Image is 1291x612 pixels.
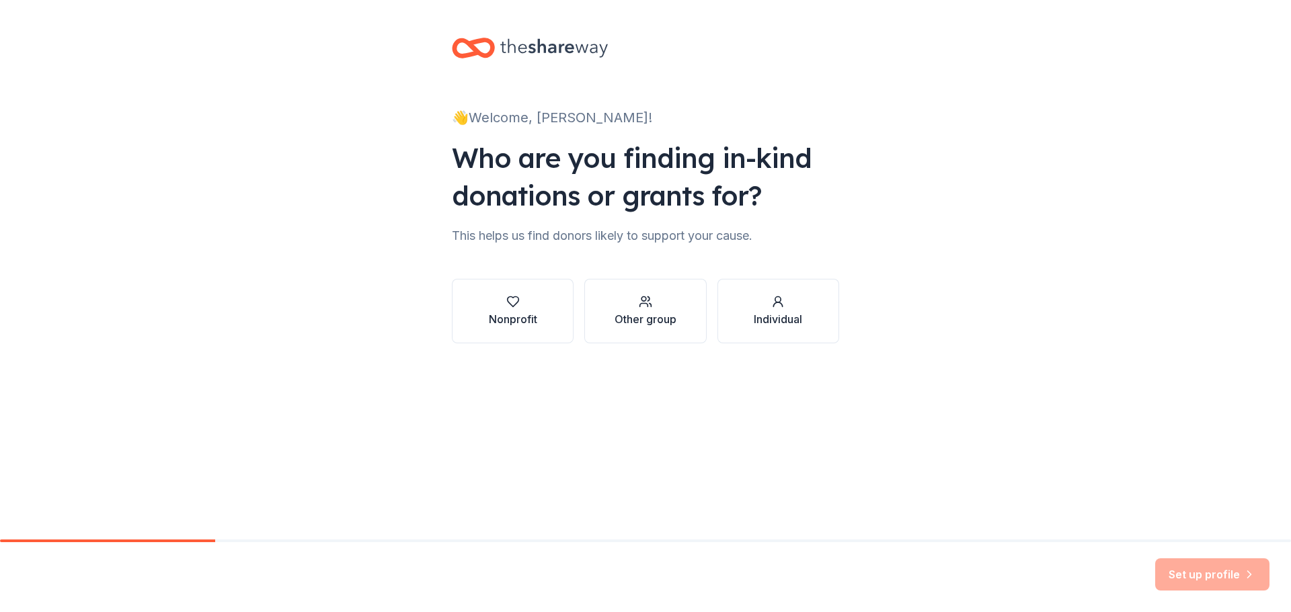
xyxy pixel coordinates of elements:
div: Individual [754,311,802,327]
div: Other group [615,311,676,327]
div: Nonprofit [489,311,537,327]
button: Individual [717,279,839,343]
div: 👋 Welcome, [PERSON_NAME]! [452,107,839,128]
div: This helps us find donors likely to support your cause. [452,225,839,247]
button: Other group [584,279,706,343]
button: Nonprofit [452,279,574,343]
div: Who are you finding in-kind donations or grants for? [452,139,839,214]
